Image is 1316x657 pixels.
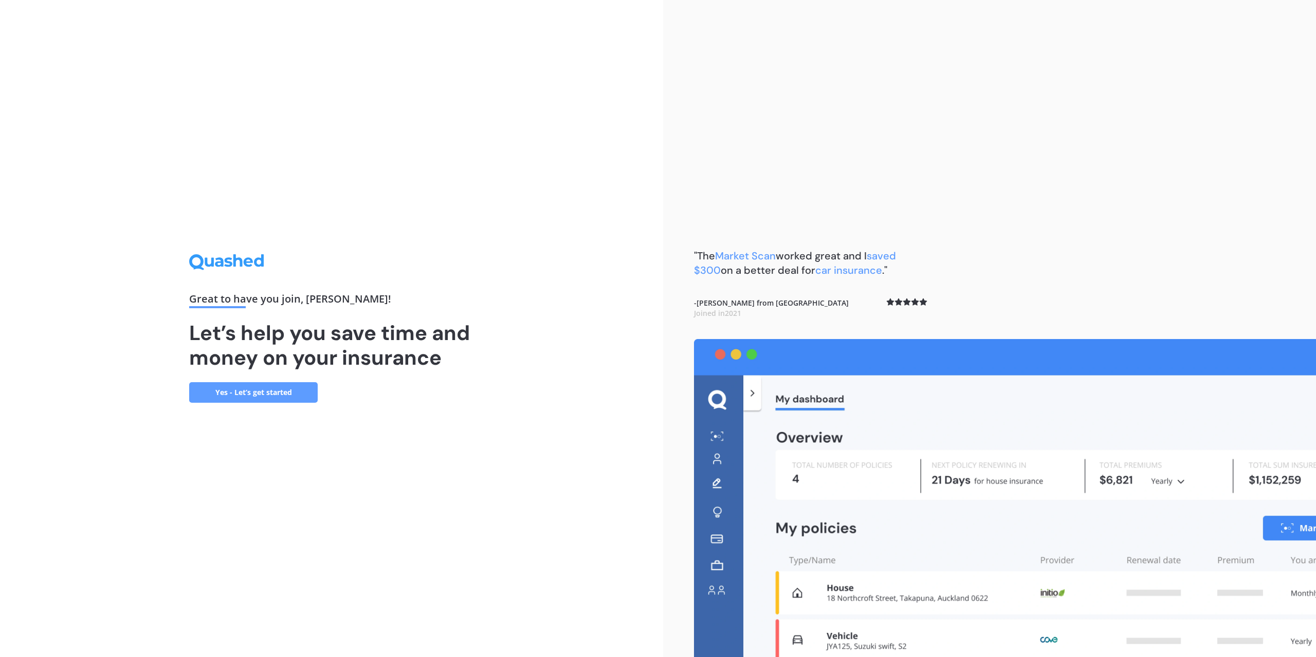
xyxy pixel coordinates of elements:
span: car insurance [815,264,882,277]
a: Yes - Let’s get started [189,382,318,403]
span: Joined in 2021 [694,308,741,318]
img: dashboard.webp [694,339,1316,657]
span: saved $300 [694,249,896,277]
b: - [PERSON_NAME] from [GEOGRAPHIC_DATA] [694,298,849,318]
b: "The worked great and I on a better deal for ." [694,249,896,277]
h1: Let’s help you save time and money on your insurance [189,321,474,370]
div: Great to have you join , [PERSON_NAME] ! [189,294,474,308]
span: Market Scan [715,249,776,262]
